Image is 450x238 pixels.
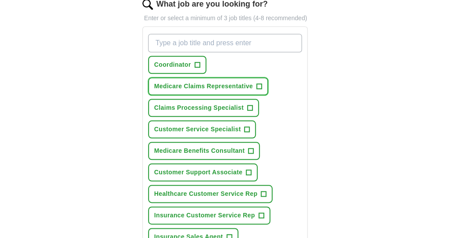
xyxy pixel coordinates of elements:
button: Coordinator [148,56,206,74]
span: Insurance Customer Service Rep [154,211,255,220]
span: Healthcare Customer Service Rep [154,189,258,198]
button: Customer Support Associate [148,163,258,181]
span: Medicare Benefits Consultant [154,146,245,155]
button: Claims Processing Specialist [148,99,259,117]
button: Customer Service Specialist [148,120,256,138]
span: Customer Support Associate [154,168,243,177]
button: Medicare Claims Representative [148,77,268,95]
button: Insurance Customer Service Rep [148,206,270,224]
span: Medicare Claims Representative [154,82,253,91]
span: Claims Processing Specialist [154,103,244,112]
p: Enter or select a minimum of 3 job titles (4-8 recommended) [142,14,308,23]
span: Coordinator [154,60,191,69]
input: Type a job title and press enter [148,34,302,52]
span: Customer Service Specialist [154,125,241,134]
button: Medicare Benefits Consultant [148,142,260,160]
button: Healthcare Customer Service Rep [148,185,273,203]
